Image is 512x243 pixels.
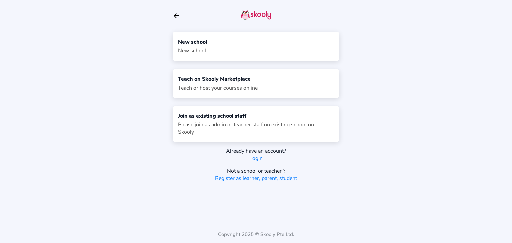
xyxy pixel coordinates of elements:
div: Please join as admin or teacher staff on existing school on Skooly [178,121,319,136]
div: Join as existing school staff [178,112,319,120]
img: skooly-logo.png [241,10,271,20]
div: Teach on Skooly Marketplace [178,75,258,83]
a: Login [249,155,263,162]
ion-icon: book outline [324,78,334,87]
div: Teach or host your courses online [178,84,258,92]
ion-icon: home outline [324,118,334,128]
div: Not a school or teacher ? [173,167,339,175]
button: arrow back outline [173,12,180,19]
a: Register as learner, parent, student [215,175,297,182]
ion-icon: book outline [324,41,334,50]
div: New school [178,38,207,46]
div: New school [178,47,207,54]
div: Already have an account? [173,147,339,155]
